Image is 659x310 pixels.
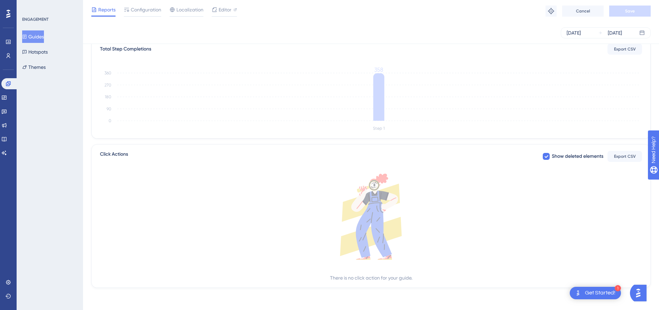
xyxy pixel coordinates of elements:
[22,46,48,58] button: Hotspots
[374,66,383,73] tspan: 358
[607,151,642,162] button: Export CSV
[107,107,111,111] tspan: 90
[576,8,590,14] span: Cancel
[552,152,603,161] span: Show deleted elements
[614,46,636,52] span: Export CSV
[607,44,642,55] button: Export CSV
[562,6,604,17] button: Cancel
[104,71,111,75] tspan: 360
[330,274,412,282] div: There is no click action for your guide.
[22,17,48,22] div: ENGAGEMENT
[105,94,111,99] tspan: 180
[22,30,44,43] button: Guides
[615,285,621,291] div: 1
[22,61,46,73] button: Themes
[104,83,111,88] tspan: 270
[100,150,128,163] span: Click Actions
[373,126,385,131] tspan: Step 1
[574,289,582,297] img: launcher-image-alternative-text
[131,6,161,14] span: Configuration
[630,283,651,303] iframe: UserGuiding AI Assistant Launcher
[567,29,581,37] div: [DATE]
[608,29,622,37] div: [DATE]
[570,287,621,299] div: Open Get Started! checklist, remaining modules: 1
[609,6,651,17] button: Save
[100,45,151,53] div: Total Step Completions
[176,6,203,14] span: Localization
[98,6,116,14] span: Reports
[16,2,43,10] span: Need Help?
[625,8,635,14] span: Save
[219,6,231,14] span: Editor
[614,154,636,159] span: Export CSV
[585,289,615,297] div: Get Started!
[109,118,111,123] tspan: 0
